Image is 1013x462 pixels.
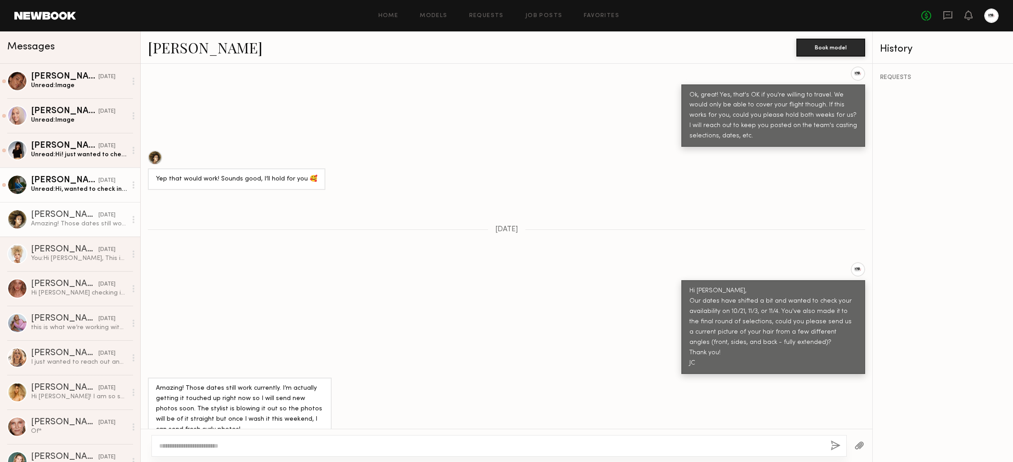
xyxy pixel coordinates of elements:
div: [DATE] [98,349,116,358]
div: [PERSON_NAME] [31,176,98,185]
div: You: Hi [PERSON_NAME], This is JC from K18 Hair. We came across your profile and wanted to reach ... [31,254,127,263]
div: [DATE] [98,418,116,427]
a: Models [420,13,447,19]
span: [DATE] [495,226,518,233]
div: Amazing! Those dates still work currently. I’m actually getting it touched up right now so I will... [31,220,127,228]
div: Unread: Image [31,116,127,124]
div: Hi [PERSON_NAME], Our dates have shifted a bit and wanted to check your availability on 10/21, 11... [689,286,857,369]
div: [PERSON_NAME] [31,349,98,358]
div: [DATE] [98,384,116,392]
a: Requests [469,13,504,19]
div: [DATE] [98,142,116,150]
div: [PERSON_NAME] [31,141,98,150]
div: [PERSON_NAME] [31,383,98,392]
div: [PERSON_NAME] [31,280,98,289]
a: [PERSON_NAME] [148,38,262,57]
div: [DATE] [98,107,116,116]
div: [DATE] [98,453,116,462]
div: Unread: Hi, wanted to check in and see if you’re still interested in working with me on the upcom... [31,185,127,194]
div: History [880,44,1006,54]
a: Favorites [584,13,619,19]
a: Home [378,13,399,19]
button: Book model [796,39,865,57]
div: Unread: Image [31,81,127,90]
div: [PERSON_NAME] [31,245,98,254]
a: Job Posts [525,13,563,19]
div: this is what we’re working with! it’s appearing a bit darker but this is the just of my current c... [31,323,127,332]
span: Messages [7,42,55,52]
div: Hi [PERSON_NAME]! I am so sorry for not following up after I said I would, that’s entirely my fau... [31,392,127,401]
div: [DATE] [98,280,116,289]
div: [DATE] [98,73,116,81]
div: [DATE] [98,176,116,185]
div: [DATE] [98,211,116,220]
div: [PERSON_NAME] [31,418,98,427]
div: [DATE] [98,315,116,323]
div: REQUESTS [880,75,1006,81]
div: [PERSON_NAME] [31,72,98,81]
div: Ok, great! Yes, that's OK if you're willing to travel. We would only be able to cover your flight... [689,90,857,142]
div: [PERSON_NAME] [31,211,98,220]
div: Hi [PERSON_NAME] checking in regarding the job lmk if you have any news for me as I keep getting ... [31,289,127,297]
div: Amazing! Those dates still work currently. I’m actually getting it touched up right now so I will... [156,383,324,435]
div: I just wanted to reach out and let you know that I actually received the this job offer also thro... [31,358,127,366]
div: [PERSON_NAME] [31,453,98,462]
div: [PERSON_NAME] [31,314,98,323]
div: Yep that would work! Sounds good, I’ll hold for you 🥰 [156,174,317,185]
div: Unread: Hi! just wanted to check if the team has decided on final selects. I’m being asked about ... [31,150,127,159]
div: [PERSON_NAME] [31,107,98,116]
div: [DATE] [98,246,116,254]
a: Book model [796,43,865,51]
